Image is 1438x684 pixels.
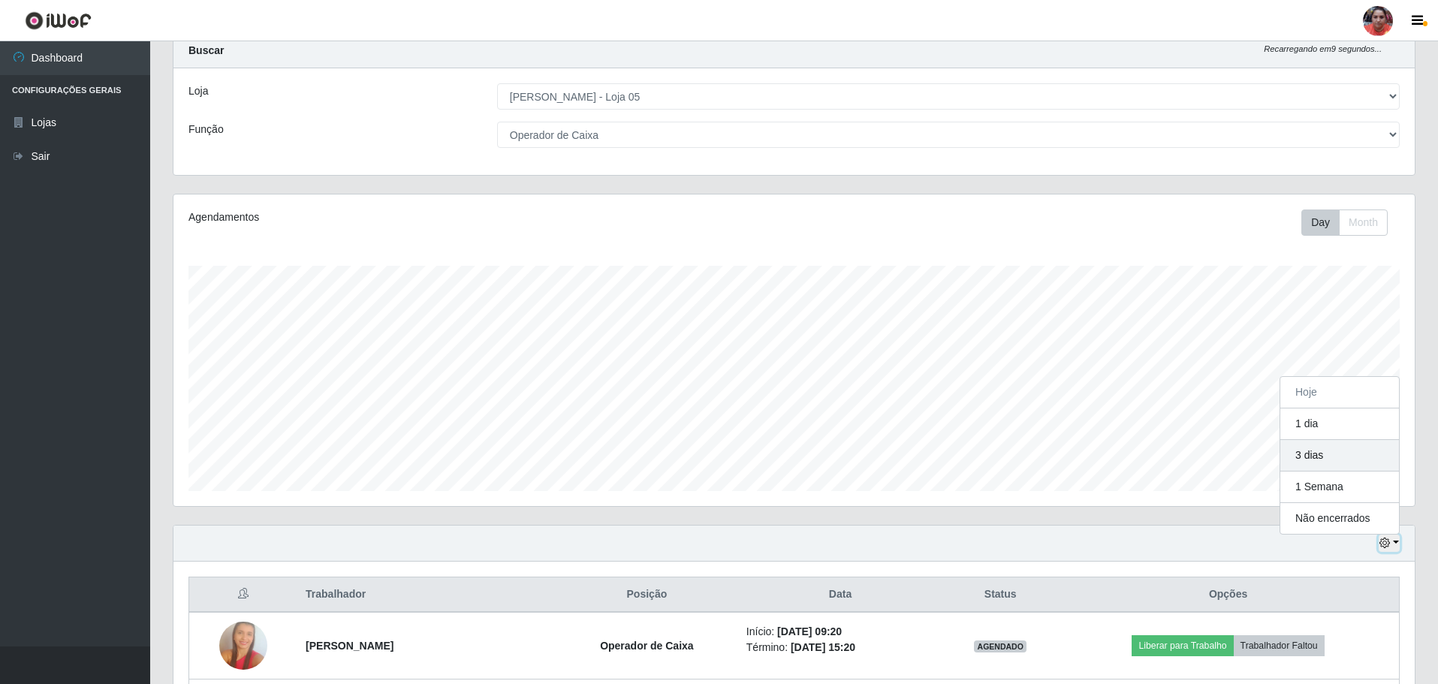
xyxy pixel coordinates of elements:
img: 1757236208541.jpeg [219,610,267,682]
strong: [PERSON_NAME] [306,640,393,652]
div: Agendamentos [188,209,680,225]
button: Liberar para Trabalho [1132,635,1233,656]
button: Trabalhador Faltou [1234,635,1325,656]
th: Trabalhador [297,577,556,613]
label: Loja [188,83,208,99]
button: 3 dias [1280,440,1399,472]
button: 1 dia [1280,408,1399,440]
th: Status [943,577,1057,613]
strong: Operador de Caixa [600,640,694,652]
span: AGENDADO [974,640,1026,652]
button: Não encerrados [1280,503,1399,534]
div: First group [1301,209,1388,236]
div: Toolbar with button groups [1301,209,1400,236]
button: Month [1339,209,1388,236]
time: [DATE] 15:20 [791,641,855,653]
strong: Buscar [188,44,224,56]
button: 1 Semana [1280,472,1399,503]
img: CoreUI Logo [25,11,92,30]
button: Hoje [1280,377,1399,408]
button: Day [1301,209,1340,236]
th: Data [737,577,943,613]
th: Posição [556,577,737,613]
li: Término: [746,640,934,655]
label: Função [188,122,224,137]
li: Início: [746,624,934,640]
th: Opções [1057,577,1399,613]
i: Recarregando em 9 segundos... [1264,44,1382,53]
time: [DATE] 09:20 [777,625,842,637]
